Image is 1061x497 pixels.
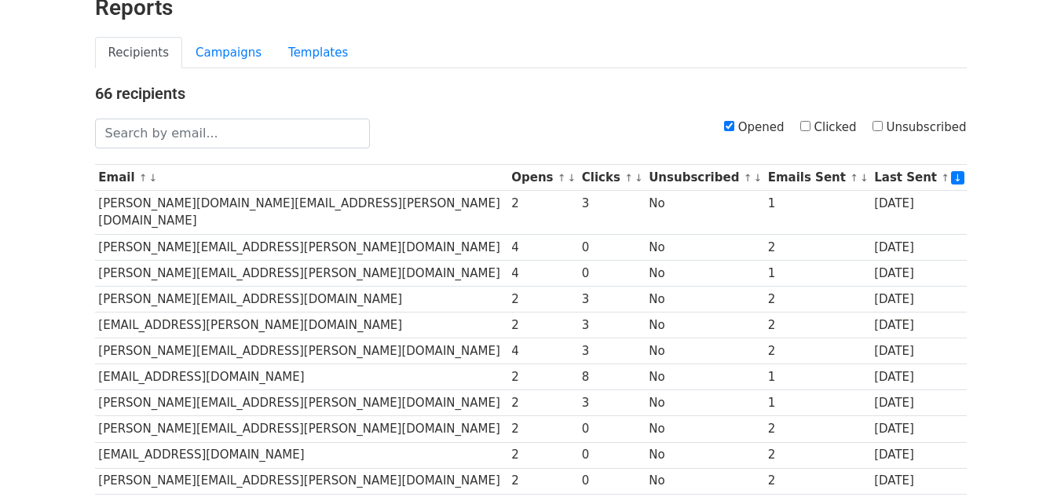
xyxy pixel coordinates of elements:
[870,286,966,312] td: [DATE]
[764,286,871,312] td: 2
[764,442,871,468] td: 2
[645,390,763,416] td: No
[645,468,763,494] td: No
[95,468,508,494] td: [PERSON_NAME][EMAIL_ADDRESS][PERSON_NAME][DOMAIN_NAME]
[95,165,508,191] th: Email
[95,338,508,364] td: [PERSON_NAME][EMAIL_ADDRESS][PERSON_NAME][DOMAIN_NAME]
[635,172,643,184] a: ↓
[860,172,869,184] a: ↓
[95,191,508,235] td: [PERSON_NAME][DOMAIN_NAME][EMAIL_ADDRESS][PERSON_NAME][DOMAIN_NAME]
[800,119,857,137] label: Clicked
[645,416,763,442] td: No
[870,364,966,390] td: [DATE]
[764,364,871,390] td: 1
[645,165,763,191] th: Unsubscribed
[578,312,645,338] td: 3
[578,416,645,442] td: 0
[645,234,763,260] td: No
[645,191,763,235] td: No
[764,191,871,235] td: 1
[870,165,966,191] th: Last Sent
[578,390,645,416] td: 3
[941,172,949,184] a: ↑
[507,364,578,390] td: 2
[507,286,578,312] td: 2
[149,172,158,184] a: ↓
[764,165,871,191] th: Emails Sent
[724,119,785,137] label: Opened
[507,165,578,191] th: Opens
[95,260,508,286] td: [PERSON_NAME][EMAIL_ADDRESS][PERSON_NAME][DOMAIN_NAME]
[275,37,361,69] a: Templates
[507,468,578,494] td: 2
[95,390,508,416] td: [PERSON_NAME][EMAIL_ADDRESS][PERSON_NAME][DOMAIN_NAME]
[95,416,508,442] td: [PERSON_NAME][EMAIL_ADDRESS][PERSON_NAME][DOMAIN_NAME]
[870,338,966,364] td: [DATE]
[578,338,645,364] td: 3
[624,172,633,184] a: ↑
[764,338,871,364] td: 2
[139,172,148,184] a: ↑
[870,191,966,235] td: [DATE]
[764,260,871,286] td: 1
[578,468,645,494] td: 0
[578,442,645,468] td: 0
[507,260,578,286] td: 4
[95,119,370,148] input: Search by email...
[645,312,763,338] td: No
[558,172,566,184] a: ↑
[568,172,576,184] a: ↓
[870,468,966,494] td: [DATE]
[870,260,966,286] td: [DATE]
[95,234,508,260] td: [PERSON_NAME][EMAIL_ADDRESS][PERSON_NAME][DOMAIN_NAME]
[951,171,964,185] a: ↓
[95,442,508,468] td: [EMAIL_ADDRESS][DOMAIN_NAME]
[764,468,871,494] td: 2
[95,364,508,390] td: [EMAIL_ADDRESS][DOMAIN_NAME]
[578,191,645,235] td: 3
[507,442,578,468] td: 2
[764,416,871,442] td: 2
[645,364,763,390] td: No
[870,390,966,416] td: [DATE]
[870,416,966,442] td: [DATE]
[764,234,871,260] td: 2
[578,234,645,260] td: 0
[507,338,578,364] td: 4
[753,172,762,184] a: ↓
[95,286,508,312] td: [PERSON_NAME][EMAIL_ADDRESS][DOMAIN_NAME]
[873,119,967,137] label: Unsubscribed
[95,37,183,69] a: Recipients
[507,234,578,260] td: 4
[645,260,763,286] td: No
[182,37,275,69] a: Campaigns
[578,364,645,390] td: 8
[982,422,1061,497] iframe: Chat Widget
[764,312,871,338] td: 2
[95,84,967,103] h4: 66 recipients
[645,338,763,364] td: No
[645,442,763,468] td: No
[724,121,734,131] input: Opened
[578,260,645,286] td: 0
[578,165,645,191] th: Clicks
[507,312,578,338] td: 2
[507,390,578,416] td: 2
[744,172,752,184] a: ↑
[873,121,883,131] input: Unsubscribed
[507,416,578,442] td: 2
[578,286,645,312] td: 3
[645,286,763,312] td: No
[870,442,966,468] td: [DATE]
[850,172,858,184] a: ↑
[95,312,508,338] td: [EMAIL_ADDRESS][PERSON_NAME][DOMAIN_NAME]
[870,312,966,338] td: [DATE]
[764,390,871,416] td: 1
[800,121,810,131] input: Clicked
[870,234,966,260] td: [DATE]
[507,191,578,235] td: 2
